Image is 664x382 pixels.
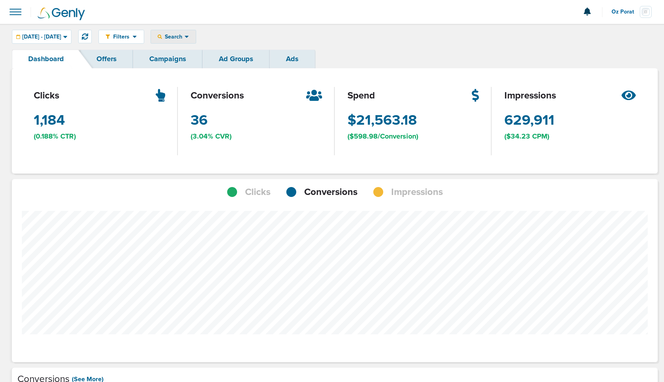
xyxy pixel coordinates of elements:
img: Genly [38,8,85,20]
span: (3.04% CVR) [191,131,232,141]
span: Impressions [391,185,443,199]
a: Campaigns [133,50,203,68]
span: Search [162,33,185,40]
span: 629,911 [504,110,554,130]
span: Conversions [304,185,357,199]
a: Ads [270,50,315,68]
span: $21,563.18 [347,110,417,130]
span: Filters [110,33,133,40]
a: Ad Groups [203,50,270,68]
span: (0.188% CTR) [34,131,76,141]
span: 36 [191,110,208,130]
a: Offers [80,50,133,68]
span: [DATE] - [DATE] [22,34,61,40]
a: Dashboard [12,50,80,68]
span: 1,184 [34,110,65,130]
span: Clicks [245,185,270,199]
span: Oz Porat [612,9,640,15]
span: ($598.98/Conversion) [347,131,418,141]
span: ($34.23 CPM) [504,131,549,141]
span: impressions [504,89,556,102]
span: clicks [34,89,59,102]
span: spend [347,89,375,102]
span: conversions [191,89,244,102]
